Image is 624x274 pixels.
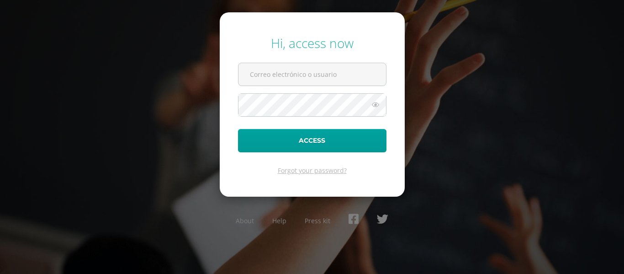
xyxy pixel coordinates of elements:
[238,129,386,152] button: Access
[278,166,347,175] a: Forgot your password?
[272,216,286,225] a: Help
[305,216,330,225] a: Press kit
[238,34,386,52] div: Hi, access now
[238,63,386,86] input: Correo electrónico o usuario
[236,216,254,225] a: About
